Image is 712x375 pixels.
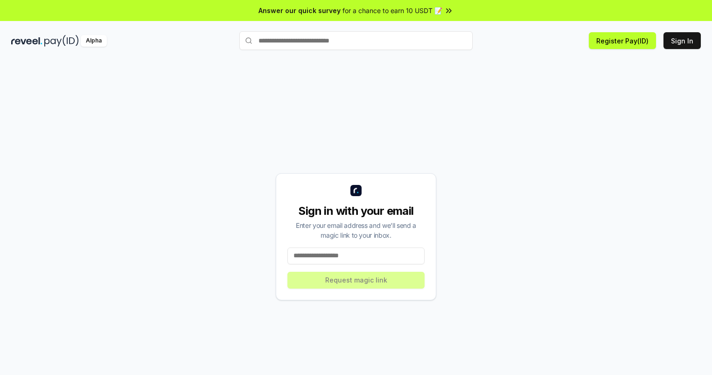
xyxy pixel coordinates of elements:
div: Alpha [81,35,107,47]
img: pay_id [44,35,79,47]
div: Sign in with your email [287,204,425,219]
button: Register Pay(ID) [589,32,656,49]
img: logo_small [350,185,362,196]
button: Sign In [663,32,701,49]
span: for a chance to earn 10 USDT 📝 [342,6,442,15]
img: reveel_dark [11,35,42,47]
div: Enter your email address and we’ll send a magic link to your inbox. [287,220,425,240]
span: Answer our quick survey [258,6,341,15]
